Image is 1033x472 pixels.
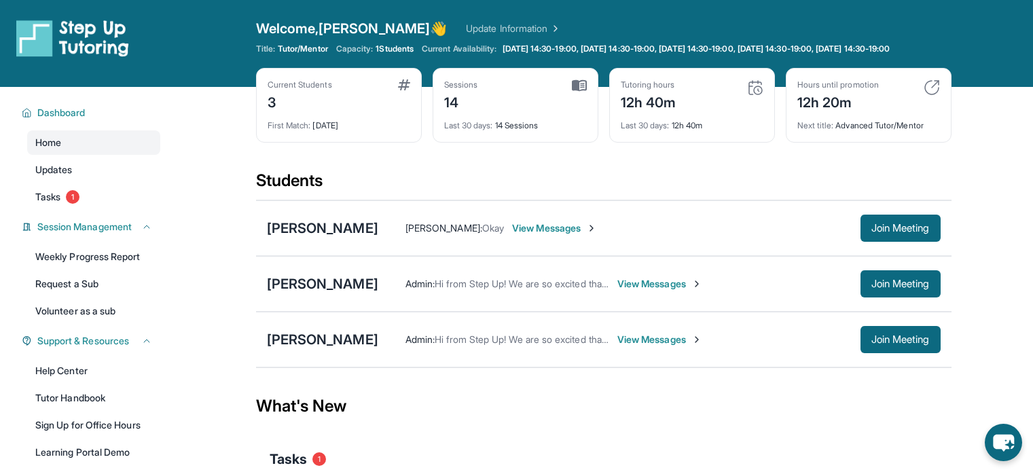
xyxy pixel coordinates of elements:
span: 1 Students [376,43,414,54]
span: Last 30 days : [444,120,493,130]
span: [DATE] 14:30-19:00, [DATE] 14:30-19:00, [DATE] 14:30-19:00, [DATE] 14:30-19:00, [DATE] 14:30-19:00 [503,43,890,54]
div: What's New [256,376,952,436]
a: Sign Up for Office Hours [27,413,160,437]
img: Chevron-Right [691,334,702,345]
span: 1 [66,190,79,204]
img: card [398,79,410,90]
div: Students [256,170,952,200]
span: Tasks [35,190,60,204]
div: 3 [268,90,332,112]
div: 14 [444,90,478,112]
div: Current Students [268,79,332,90]
a: Learning Portal Demo [27,440,160,465]
div: [PERSON_NAME] [267,274,378,293]
span: Join Meeting [871,224,930,232]
div: Advanced Tutor/Mentor [797,112,940,131]
span: Tutor/Mentor [278,43,328,54]
a: Volunteer as a sub [27,299,160,323]
span: View Messages [617,333,702,346]
img: Chevron-Right [586,223,597,234]
span: [PERSON_NAME] : [405,222,482,234]
div: 12h 20m [797,90,879,112]
button: Join Meeting [860,270,941,297]
span: Join Meeting [871,280,930,288]
a: Tutor Handbook [27,386,160,410]
span: Title: [256,43,275,54]
span: 1 [312,452,326,466]
span: Join Meeting [871,335,930,344]
span: Okay [482,222,504,234]
button: Join Meeting [860,326,941,353]
span: Next title : [797,120,834,130]
div: 12h 40m [621,90,676,112]
a: Update Information [466,22,561,35]
div: 12h 40m [621,112,763,131]
a: Tasks1 [27,185,160,209]
img: logo [16,19,129,57]
a: Weekly Progress Report [27,244,160,269]
img: Chevron-Right [691,278,702,289]
span: Support & Resources [37,334,129,348]
a: Request a Sub [27,272,160,296]
img: Chevron Right [547,22,561,35]
a: Help Center [27,359,160,383]
span: View Messages [617,277,702,291]
span: Tasks [270,450,307,469]
div: [DATE] [268,112,410,131]
a: Home [27,130,160,155]
span: First Match : [268,120,311,130]
img: card [572,79,587,92]
span: Capacity: [336,43,374,54]
button: Dashboard [32,106,152,120]
div: Sessions [444,79,478,90]
a: [DATE] 14:30-19:00, [DATE] 14:30-19:00, [DATE] 14:30-19:00, [DATE] 14:30-19:00, [DATE] 14:30-19:00 [500,43,893,54]
span: Admin : [405,333,435,345]
span: Updates [35,163,73,177]
img: card [924,79,940,96]
span: Session Management [37,220,132,234]
button: Support & Resources [32,334,152,348]
img: card [747,79,763,96]
div: Tutoring hours [621,79,676,90]
div: Hours until promotion [797,79,879,90]
button: Join Meeting [860,215,941,242]
span: Dashboard [37,106,86,120]
span: View Messages [512,221,597,235]
button: chat-button [985,424,1022,461]
span: Admin : [405,278,435,289]
div: [PERSON_NAME] [267,330,378,349]
span: Welcome, [PERSON_NAME] 👋 [256,19,448,38]
button: Session Management [32,220,152,234]
span: Current Availability: [422,43,496,54]
div: [PERSON_NAME] [267,219,378,238]
span: Last 30 days : [621,120,670,130]
div: 14 Sessions [444,112,587,131]
a: Updates [27,158,160,182]
span: Home [35,136,61,149]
